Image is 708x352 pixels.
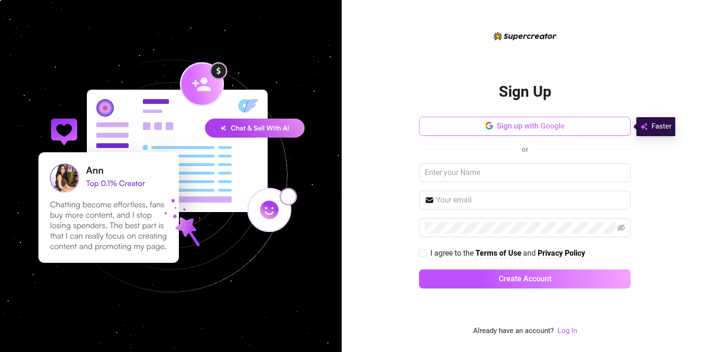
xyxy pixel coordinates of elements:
[475,249,522,258] strong: Terms of Use
[419,269,631,288] button: Create Account
[558,326,577,335] a: Log In
[538,249,585,259] a: Privacy Policy
[7,12,335,340] img: signup-background-D0MIrEPF.svg
[522,145,528,154] span: or
[494,32,557,40] img: logo-BBDzfeDw.svg
[475,249,522,259] a: Terms of Use
[499,82,551,102] h2: Sign Up
[640,121,648,132] img: svg%3e
[473,325,554,337] span: Already have an account?
[617,224,625,232] span: eye-invisible
[419,163,631,182] input: Enter your Name
[419,117,631,136] button: Sign up with Google
[652,121,671,132] span: Faster
[523,249,538,258] span: and
[558,325,577,337] a: Log In
[497,121,565,130] span: Sign up with Google
[430,249,475,258] span: I agree to the
[436,195,625,206] input: Your email
[538,249,585,258] strong: Privacy Policy
[499,274,551,283] span: Create Account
